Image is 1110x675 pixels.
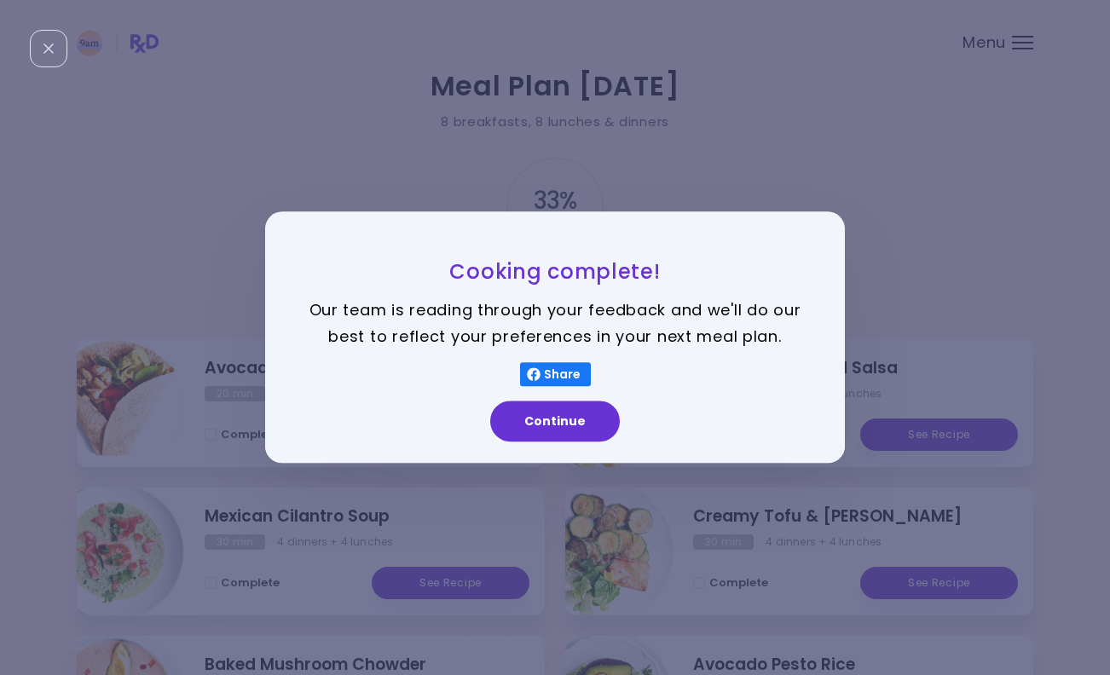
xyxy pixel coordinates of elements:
span: Share [541,368,584,382]
h3: Cooking complete! [308,258,802,285]
div: Close [30,30,67,67]
button: Share [520,363,591,387]
button: Continue [490,401,620,442]
p: Our team is reading through your feedback and we'll do our best to reflect your preferences in yo... [308,298,802,350]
